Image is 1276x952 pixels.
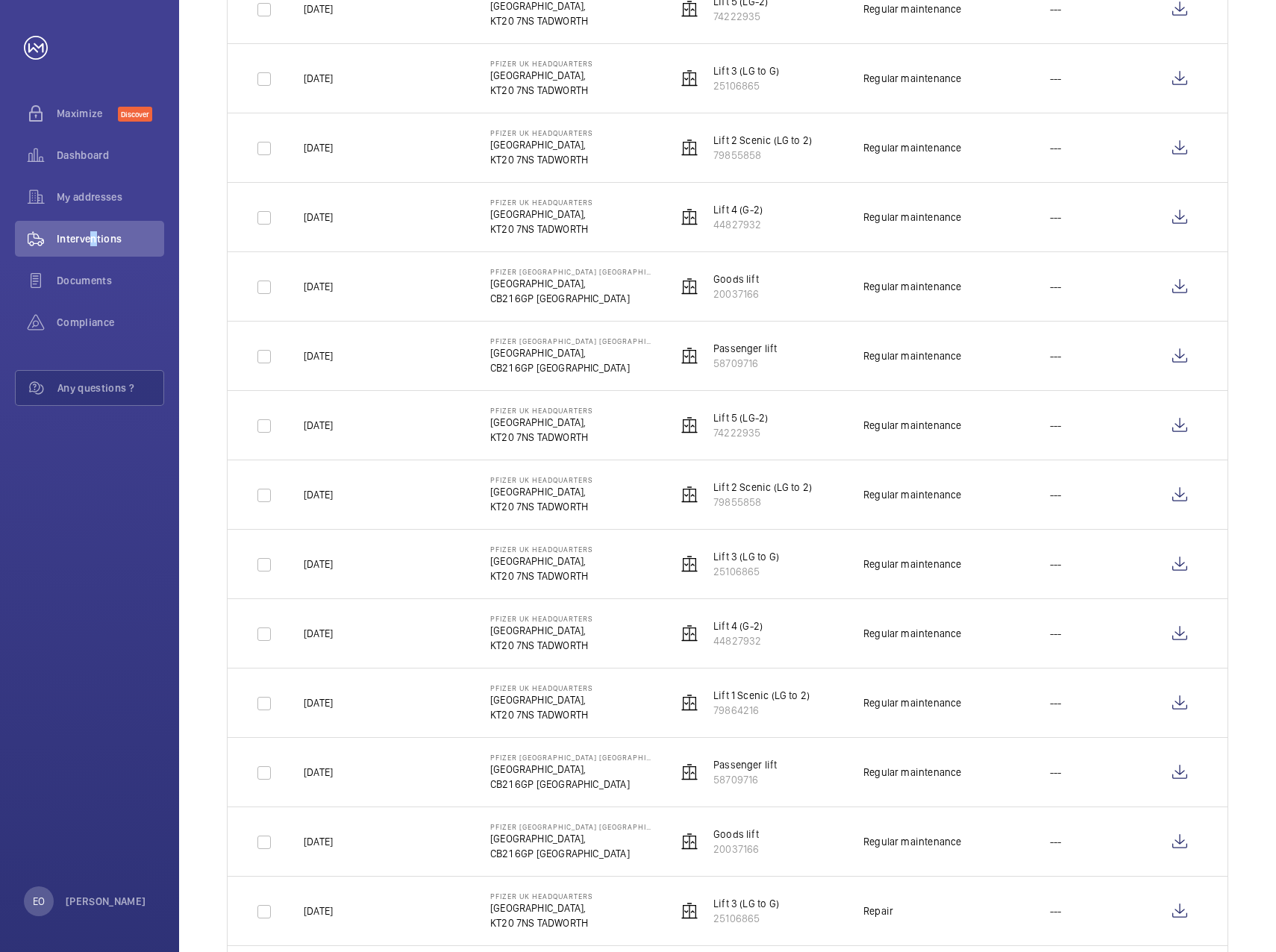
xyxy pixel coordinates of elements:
[1050,626,1062,641] p: ---
[713,9,768,24] p: 74222935
[1050,904,1062,918] p: ---
[863,695,961,710] div: Regular maintenance
[713,356,778,371] p: 58709716
[863,626,961,641] div: Regular maintenance
[118,107,152,122] span: Discover
[490,915,593,930] p: KT20 7NS TADWORTH
[490,68,593,83] p: [GEOGRAPHIC_DATA],
[713,896,779,911] p: Lift 3 (LG to G)
[681,69,698,87] img: elevator.svg
[57,273,164,288] span: Documents
[490,892,593,901] p: Pfizer UK Headquarters
[713,703,810,718] p: 79864216
[490,267,653,276] p: PFIZER [GEOGRAPHIC_DATA] [GEOGRAPHIC_DATA]
[1050,1,1062,16] p: ---
[57,231,164,246] span: Interventions
[1050,418,1062,433] p: ---
[681,902,698,920] img: elevator.svg
[713,911,779,926] p: 25106865
[304,210,333,225] p: [DATE]
[1050,765,1062,780] p: ---
[681,486,698,504] img: elevator.svg
[490,569,593,583] p: KT20 7NS TADWORTH
[681,833,698,851] img: elevator.svg
[713,619,763,633] p: Lift 4 (G-2)
[304,626,333,641] p: [DATE]
[863,904,893,918] div: Repair
[681,139,698,157] img: elevator.svg
[713,410,768,425] p: Lift 5 (LG-2)
[1050,348,1062,363] p: ---
[681,278,698,295] img: elevator.svg
[713,842,759,857] p: 20037166
[713,341,778,356] p: Passenger lift
[490,222,593,237] p: KT20 7NS TADWORTH
[304,1,333,16] p: [DATE]
[681,555,698,573] img: elevator.svg
[713,425,768,440] p: 74222935
[490,360,653,375] p: CB21 6GP [GEOGRAPHIC_DATA]
[490,345,653,360] p: [GEOGRAPHIC_DATA],
[490,484,593,499] p: [GEOGRAPHIC_DATA],
[713,202,763,217] p: Lift 4 (G-2)
[713,148,812,163] p: 79855858
[490,822,653,831] p: PFIZER [GEOGRAPHIC_DATA] [GEOGRAPHIC_DATA]
[681,208,698,226] img: elevator.svg
[304,140,333,155] p: [DATE]
[57,106,118,121] span: Maximize
[681,347,698,365] img: elevator.svg
[681,763,698,781] img: elevator.svg
[713,286,759,301] p: 20037166
[863,418,961,433] div: Regular maintenance
[681,416,698,434] img: elevator.svg
[490,59,593,68] p: Pfizer UK Headquarters
[1050,487,1062,502] p: ---
[713,688,810,703] p: Lift 1 Scenic (LG to 2)
[304,834,333,849] p: [DATE]
[490,846,653,861] p: CB21 6GP [GEOGRAPHIC_DATA]
[1050,210,1062,225] p: ---
[490,83,593,98] p: KT20 7NS TADWORTH
[490,406,593,415] p: Pfizer UK Headquarters
[304,904,333,918] p: [DATE]
[304,279,333,294] p: [DATE]
[490,683,593,692] p: Pfizer UK Headquarters
[33,894,45,909] p: EO
[490,554,593,569] p: [GEOGRAPHIC_DATA],
[713,480,812,495] p: Lift 2 Scenic (LG to 2)
[490,430,593,445] p: KT20 7NS TADWORTH
[490,276,653,291] p: [GEOGRAPHIC_DATA],
[57,315,164,330] span: Compliance
[713,772,778,787] p: 58709716
[863,765,961,780] div: Regular maintenance
[304,348,333,363] p: [DATE]
[713,217,763,232] p: 44827932
[1050,557,1062,571] p: ---
[713,495,812,510] p: 79855858
[713,133,812,148] p: Lift 2 Scenic (LG to 2)
[304,71,333,86] p: [DATE]
[304,487,333,502] p: [DATE]
[490,831,653,846] p: [GEOGRAPHIC_DATA],
[490,475,593,484] p: Pfizer UK Headquarters
[490,692,593,707] p: [GEOGRAPHIC_DATA],
[863,487,961,502] div: Regular maintenance
[1050,834,1062,849] p: ---
[57,148,164,163] span: Dashboard
[490,623,593,638] p: [GEOGRAPHIC_DATA],
[304,418,333,433] p: [DATE]
[713,633,763,648] p: 44827932
[863,71,961,86] div: Regular maintenance
[304,765,333,780] p: [DATE]
[490,753,653,762] p: PFIZER [GEOGRAPHIC_DATA] [GEOGRAPHIC_DATA]
[490,13,593,28] p: KT20 7NS TADWORTH
[490,198,593,207] p: Pfizer UK Headquarters
[490,291,653,306] p: CB21 6GP [GEOGRAPHIC_DATA]
[490,762,653,777] p: [GEOGRAPHIC_DATA],
[863,834,961,849] div: Regular maintenance
[863,557,961,571] div: Regular maintenance
[681,624,698,642] img: elevator.svg
[490,707,593,722] p: KT20 7NS TADWORTH
[490,499,593,514] p: KT20 7NS TADWORTH
[713,63,779,78] p: Lift 3 (LG to G)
